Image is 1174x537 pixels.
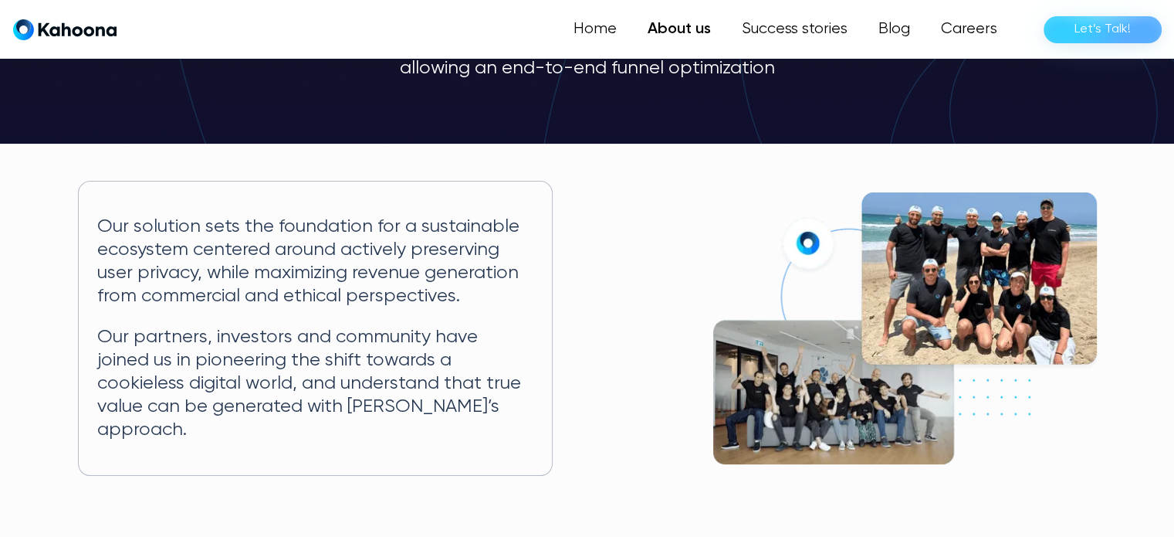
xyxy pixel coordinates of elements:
a: Careers [925,14,1013,45]
div: Let’s Talk! [1074,17,1131,42]
a: Success stories [726,14,863,45]
a: Let’s Talk! [1044,16,1162,43]
a: home [13,19,117,41]
a: Blog [863,14,925,45]
p: Our solution sets the foundation for a sustainable ecosystem centered around actively preserving ... [97,216,533,308]
a: About us [632,14,726,45]
a: Home [558,14,632,45]
p: Our partners, investors and community have joined us in pioneering the shift towards a cookieless... [97,326,533,441]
